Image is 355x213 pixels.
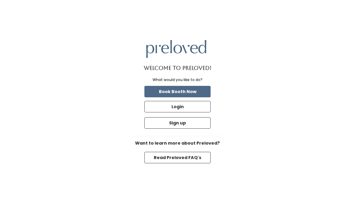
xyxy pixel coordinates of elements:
a: Sign up [143,116,212,130]
a: Login [143,100,212,114]
button: Sign up [144,117,211,129]
button: Read Preloved FAQ's [144,152,211,163]
button: Book Booth Now [144,86,211,97]
h1: Welcome to Preloved! [144,65,211,71]
button: Login [144,101,211,112]
h6: Want to learn more about Preloved? [132,141,223,146]
img: preloved logo [146,40,206,58]
div: What would you like to do? [153,77,202,83]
